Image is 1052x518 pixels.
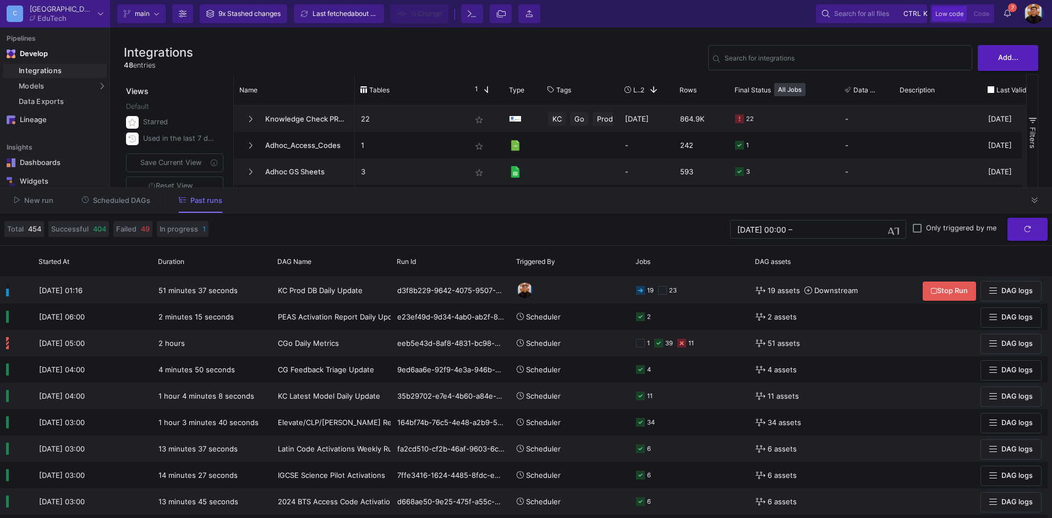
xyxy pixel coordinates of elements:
[774,83,806,96] button: All Jobs
[735,77,824,102] div: Final Status
[1001,418,1033,427] span: DAG logs
[680,86,697,94] span: Rows
[391,462,511,488] div: 7ffe3416-1624-4485-8fdc-e6a3af896cbd
[619,185,674,211] div: -
[3,45,107,63] mat-expansion-panel-header: Navigation iconDevelop
[900,86,935,94] span: Description
[931,286,968,295] span: Stop Run
[526,444,561,453] span: Scheduler
[674,185,729,211] div: 363
[158,339,185,348] span: 2 hours
[768,357,797,383] span: 4 assets
[1,192,67,209] button: New run
[932,6,967,21] button: Low code
[597,106,613,132] span: Prod
[157,221,209,237] button: In progress1
[39,392,85,400] span: [DATE] 04:00
[834,5,889,22] span: Search for all files
[278,444,397,453] span: Latin Code Activations Weekly Run
[116,224,136,234] span: Failed
[218,5,281,22] div: 9x Stashed changes
[190,196,222,205] span: Past runs
[788,225,792,234] span: –
[768,436,797,462] span: 6 assets
[7,177,15,186] img: Navigation icon
[982,158,1048,185] div: [DATE]
[473,113,486,126] mat-icon: star_border
[674,158,729,185] div: 593
[278,471,385,480] span: IGCSE Science Pilot Activations
[30,5,94,13] div: [GEOGRAPHIC_DATA]
[900,7,921,20] button: ctrlk
[1001,286,1033,295] span: DAG logs
[158,257,184,266] span: Duration
[470,85,478,95] span: 1
[361,185,459,211] p: 1
[391,409,511,436] div: 164bf74b-76c5-4e48-a2b9-550024b66680
[647,304,651,330] div: 2
[526,365,561,374] span: Scheduler
[1001,366,1033,374] span: DAG logs
[20,49,36,58] div: Develop
[166,192,235,209] button: Past runs
[1001,339,1033,348] span: DAG logs
[980,307,1042,328] button: DAG logs
[39,339,85,348] span: [DATE] 05:00
[526,339,561,348] span: Scheduler
[278,312,403,321] span: PEAS Activation Report Daily Update
[795,225,867,234] input: End datetime
[755,257,791,266] span: DAG assets
[259,106,349,132] span: Knowledge Check PROD DB
[647,383,653,409] div: 11
[998,4,1017,23] button: 7
[665,330,673,356] div: 39
[746,185,749,211] div: 1
[814,278,858,304] span: Downstream
[278,418,468,427] span: Elevate/CLP/[PERSON_NAME] Reports Monthly Update
[391,277,511,304] div: d3f8b229-9642-4075-9507-73343ddf5373
[768,383,799,409] span: 11 assets
[7,5,23,22] div: C
[140,158,201,167] span: Save Current View
[473,166,486,179] mat-icon: star_border
[19,97,104,106] div: Data Exports
[158,286,238,295] span: 51 minutes 37 seconds
[278,497,398,506] span: 2024 BTS Access Code Activations
[158,497,238,506] span: 13 minutes 45 seconds
[526,418,561,427] span: Scheduler
[259,185,349,211] span: Adhoc Math License Admins
[20,177,91,186] div: Widgets
[143,114,217,130] div: Starred
[3,64,107,78] a: Integrations
[278,365,374,374] span: CG Feedback Triage Update
[746,106,754,132] div: 22
[978,45,1038,71] button: Add...
[391,356,511,383] div: 9ed6aa6e-92f9-4e3a-946b-c9129f17a203
[126,153,223,172] button: Save Current View
[509,166,521,178] img: [Legacy] Google Sheets
[391,488,511,515] div: d668ae50-9e25-475f-a55c-5d9c6906d78b
[20,158,91,167] div: Dashboards
[674,106,729,132] div: 864.9K
[746,133,749,158] div: 1
[3,95,107,109] a: Data Exports
[361,159,459,185] p: 3
[980,334,1042,354] button: DAG logs
[768,304,797,330] span: 2 assets
[725,56,967,64] input: Search for name, tables, ...
[768,462,797,488] span: 6 assets
[39,444,85,453] span: [DATE] 03:00
[158,392,254,400] span: 1 hour 4 minutes 8 seconds
[117,4,166,23] button: main
[278,339,339,348] span: CGo Daily Metrics
[647,489,651,515] div: 6
[158,365,235,374] span: 4 minutes 50 seconds
[1001,313,1033,321] span: DAG logs
[574,106,584,132] span: Go
[556,86,571,94] span: Tags
[674,132,729,158] div: 242
[923,282,976,301] button: Stop Run
[647,436,651,462] div: 6
[552,106,562,132] span: KC
[313,5,379,22] div: Last fetched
